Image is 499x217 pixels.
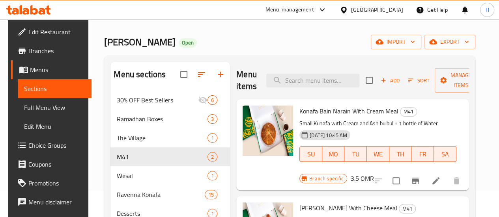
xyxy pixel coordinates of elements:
[299,146,322,162] button: SU
[28,27,85,37] span: Edit Restaurant
[367,146,389,162] button: WE
[485,6,489,14] span: H
[377,37,415,47] span: import
[110,166,230,185] div: Wesal1
[431,176,441,185] a: Edit menu item
[424,35,475,49] button: export
[28,178,85,188] span: Promotions
[408,76,430,85] span: Sort
[207,95,217,105] div: items
[431,37,469,47] span: export
[207,171,217,180] div: items
[114,69,166,80] h2: Menu sections
[265,5,314,15] div: Menu-management
[11,155,91,174] a: Coupons
[299,202,397,214] span: [PERSON_NAME] With Cheese Meal
[110,91,230,109] div: 30% OFF Best Sellers6
[344,146,367,162] button: TU
[399,204,415,213] span: M41
[28,160,85,169] span: Coupons
[117,171,207,180] span: Wesal
[399,204,416,213] div: M41
[351,6,403,14] div: [GEOGRAPHIC_DATA]
[28,46,85,56] span: Branches
[361,72,378,89] span: Select section
[392,148,409,160] span: TH
[236,69,257,92] h2: Menu items
[179,38,197,48] div: Open
[117,95,198,105] div: 30% OFF Best Sellers
[208,134,217,142] span: 1
[437,148,453,160] span: SA
[18,98,91,117] a: Full Menu View
[117,133,207,143] span: The Village
[207,133,217,143] div: items
[411,146,434,162] button: FR
[11,174,91,193] a: Promotions
[117,190,204,199] span: Ravenna Konafa
[299,105,398,117] span: Konafa Bain Narain With Cream Meal
[28,197,85,207] span: Menu disclaimer
[378,74,403,87] span: Add item
[208,153,217,161] span: 2
[447,171,466,190] button: delete
[198,95,207,105] svg: Inactive section
[406,171,425,190] button: Branch-specific-item
[435,68,488,93] button: Manage items
[406,74,432,87] button: Sort
[371,35,421,49] button: import
[110,185,230,204] div: Ravenna Konafa15
[208,115,217,123] span: 3
[379,76,401,85] span: Add
[11,136,91,155] a: Choice Groups
[18,117,91,136] a: Edit Menu
[350,173,374,184] h6: 3.5 OMR
[110,147,230,166] div: M412
[207,152,217,161] div: items
[388,172,404,189] span: Select to update
[306,175,347,182] span: Branch specific
[400,107,417,116] span: M41
[18,79,91,98] a: Sections
[11,193,91,211] a: Menu disclaimer
[28,141,85,150] span: Choice Groups
[322,146,345,162] button: MO
[24,103,85,112] span: Full Menu View
[117,114,207,124] span: Ramadhan Boxes
[179,39,197,46] span: Open
[370,148,386,160] span: WE
[403,74,435,87] span: Sort items
[348,148,364,160] span: TU
[378,74,403,87] button: Add
[117,152,207,161] span: M41
[299,119,456,128] p: Small Kunafa with Cream and Ash bulbul + 1 bottle of Water
[205,190,217,199] div: items
[24,122,85,131] span: Edit Menu
[205,191,217,198] span: 15
[11,41,91,60] a: Branches
[104,33,176,51] span: [PERSON_NAME]
[303,148,319,160] span: SU
[243,106,293,156] img: Konafa Bain Narain With Cream Meal
[24,84,85,93] span: Sections
[208,172,217,180] span: 1
[176,66,192,83] span: Select all sections
[325,148,342,160] span: MO
[400,107,417,117] div: M41
[110,109,230,128] div: Ramadhan Boxes3
[208,96,217,104] span: 6
[441,70,481,90] span: Manage items
[415,148,431,160] span: FR
[307,132,350,139] span: [DATE] 10:45 AM
[434,146,456,162] button: SA
[11,60,91,79] a: Menus
[11,22,91,41] a: Edit Restaurant
[192,65,211,84] span: Sort sections
[266,74,359,87] input: search
[30,65,85,74] span: Menus
[389,146,412,162] button: TH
